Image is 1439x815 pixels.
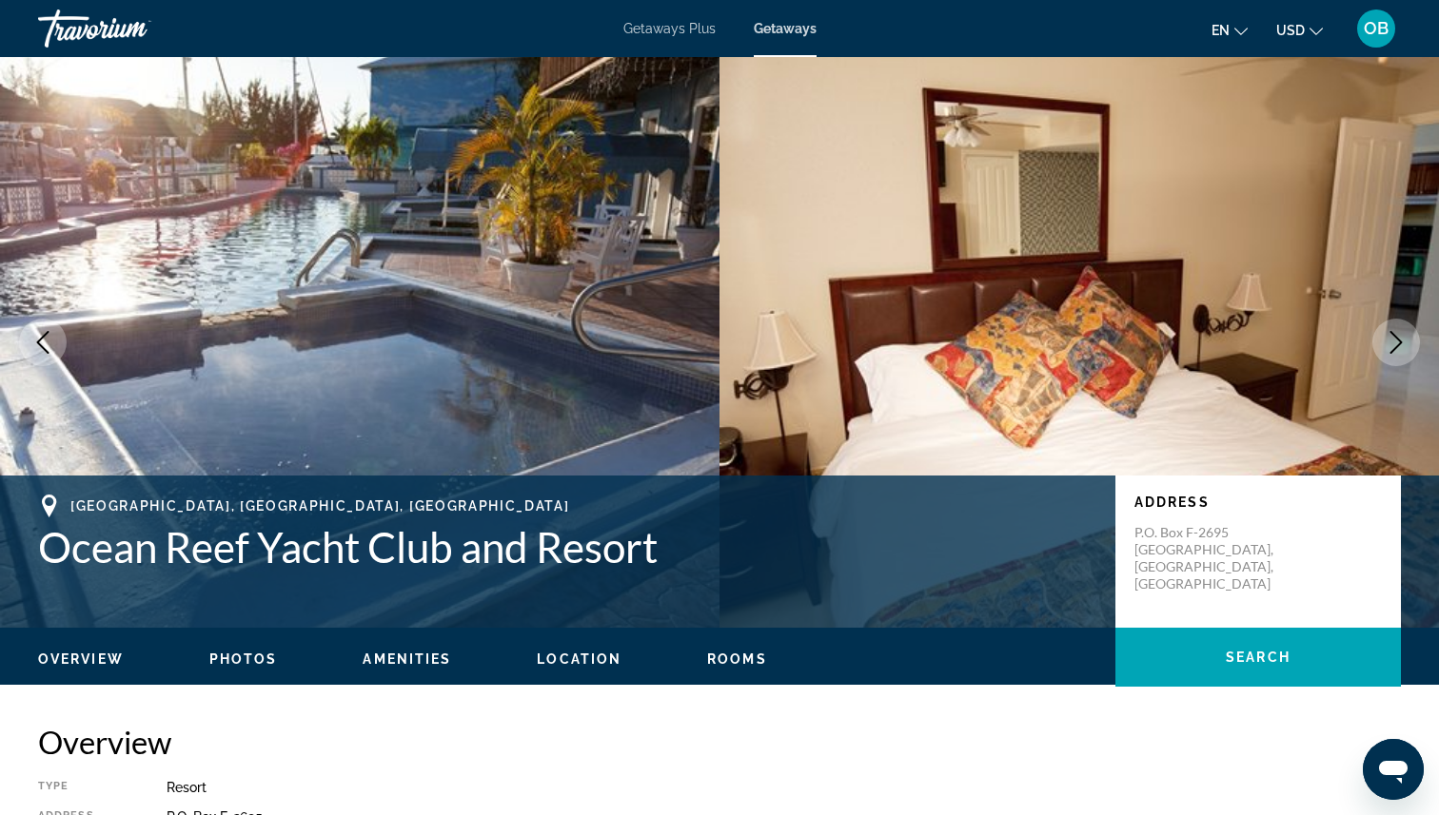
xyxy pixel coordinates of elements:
button: Overview [38,650,124,668]
button: Search [1115,628,1401,687]
h1: Ocean Reef Yacht Club and Resort [38,522,1096,572]
span: en [1212,23,1230,38]
button: Change currency [1276,16,1323,44]
h2: Overview [38,723,1401,761]
iframe: Button to launch messaging window [1363,739,1424,800]
span: Photos [209,651,278,667]
span: Location [537,651,621,667]
span: [GEOGRAPHIC_DATA], [GEOGRAPHIC_DATA], [GEOGRAPHIC_DATA] [70,498,569,514]
a: Getaways [754,21,817,36]
div: Type [38,780,119,795]
p: Address [1134,495,1382,510]
button: Previous image [19,319,67,366]
span: Amenities [363,651,451,667]
p: P.O. Box F-2695 [GEOGRAPHIC_DATA], [GEOGRAPHIC_DATA], [GEOGRAPHIC_DATA] [1134,524,1287,592]
span: USD [1276,23,1305,38]
button: Amenities [363,650,451,668]
button: Next image [1372,319,1420,366]
button: Photos [209,650,278,668]
a: Getaways Plus [623,21,716,36]
span: OB [1364,19,1389,38]
span: Overview [38,651,124,667]
span: Search [1226,650,1291,665]
button: Change language [1212,16,1248,44]
div: Resort [167,780,1401,795]
a: Travorium [38,4,228,53]
button: Location [537,650,621,668]
span: Rooms [707,651,767,667]
button: Rooms [707,650,767,668]
button: User Menu [1351,9,1401,49]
